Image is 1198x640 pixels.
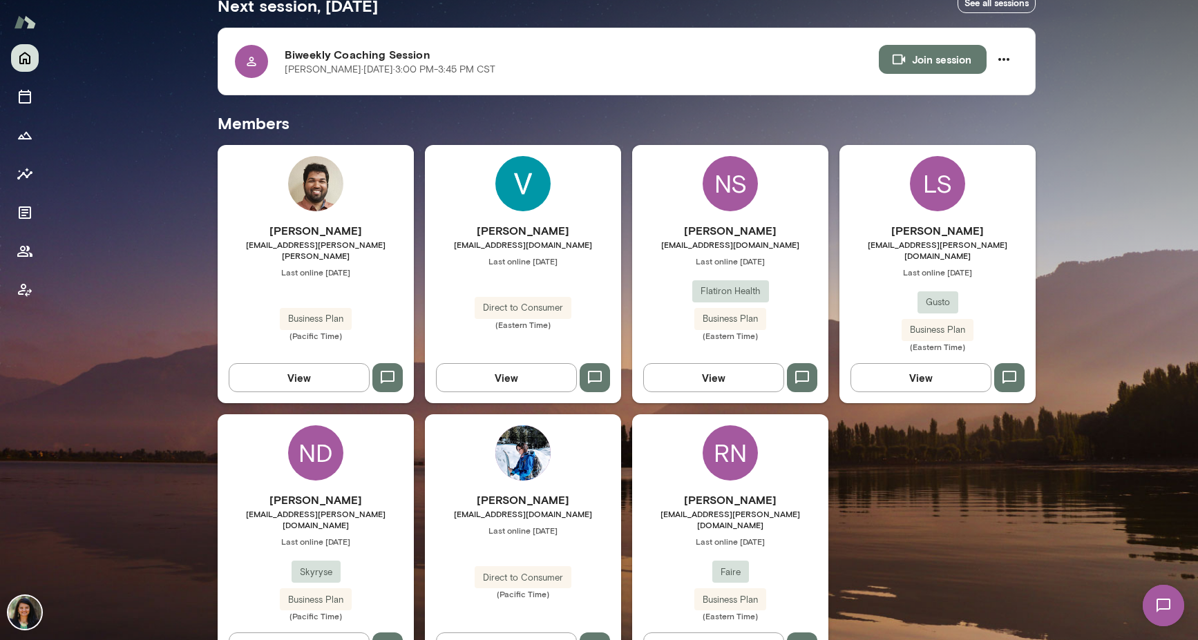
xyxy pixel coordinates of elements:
[632,492,828,508] h6: [PERSON_NAME]
[712,565,749,579] span: Faire
[11,122,39,149] button: Growth Plan
[425,525,621,536] span: Last online [DATE]
[632,255,828,266] span: Last online [DATE]
[495,425,551,481] img: Yingting Xiao
[229,363,370,392] button: View
[218,112,1036,134] h5: Members
[218,266,414,278] span: Last online [DATE]
[285,46,879,63] h6: Biweekly Coaching Session
[917,295,958,309] span: Gusto
[839,341,1036,352] span: (Eastern Time)
[850,363,991,392] button: View
[632,239,828,250] span: [EMAIL_ADDRESS][DOMAIN_NAME]
[475,571,571,585] span: Direct to Consumer
[632,536,828,547] span: Last online [DATE]
[425,255,621,266] span: Last online [DATE]
[839,266,1036,278] span: Last online [DATE]
[425,222,621,239] h6: [PERSON_NAME]
[495,156,551,211] img: Versha Singh
[632,222,828,239] h6: [PERSON_NAME]
[11,160,39,188] button: Insights
[280,593,352,607] span: Business Plan
[902,323,973,337] span: Business Plan
[879,45,987,74] button: Join session
[11,237,39,265] button: Members
[692,284,769,298] span: Flatiron Health
[839,239,1036,261] span: [EMAIL_ADDRESS][PERSON_NAME][DOMAIN_NAME]
[288,425,343,481] div: ND
[425,319,621,330] span: (Eastern Time)
[285,63,495,77] p: [PERSON_NAME] · [DATE] · 3:00 PM-3:45 PM CST
[425,588,621,599] span: (Pacific Time)
[11,276,39,304] button: Client app
[11,199,39,226] button: Documents
[280,312,352,326] span: Business Plan
[703,156,758,211] div: NS
[632,330,828,341] span: (Eastern Time)
[8,596,41,629] img: Nina Patel
[910,156,965,211] div: LS
[218,492,414,508] h6: [PERSON_NAME]
[218,222,414,239] h6: [PERSON_NAME]
[632,610,828,621] span: (Eastern Time)
[632,508,828,530] span: [EMAIL_ADDRESS][PERSON_NAME][DOMAIN_NAME]
[218,508,414,530] span: [EMAIL_ADDRESS][PERSON_NAME][DOMAIN_NAME]
[218,536,414,547] span: Last online [DATE]
[218,239,414,261] span: [EMAIL_ADDRESS][PERSON_NAME][PERSON_NAME]
[14,9,36,35] img: Mento
[292,565,341,579] span: Skyryse
[694,593,766,607] span: Business Plan
[703,425,758,481] div: RN
[288,156,343,211] img: Ashwin Hegde
[218,610,414,621] span: (Pacific Time)
[643,363,784,392] button: View
[425,492,621,508] h6: [PERSON_NAME]
[436,363,577,392] button: View
[425,508,621,519] span: [EMAIL_ADDRESS][DOMAIN_NAME]
[839,222,1036,239] h6: [PERSON_NAME]
[11,83,39,110] button: Sessions
[694,312,766,326] span: Business Plan
[425,239,621,250] span: [EMAIL_ADDRESS][DOMAIN_NAME]
[218,330,414,341] span: (Pacific Time)
[475,301,571,315] span: Direct to Consumer
[11,44,39,72] button: Home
